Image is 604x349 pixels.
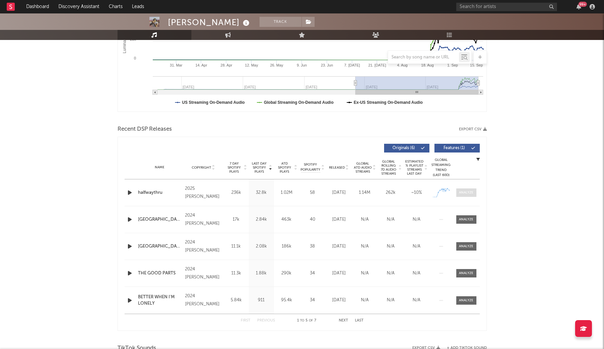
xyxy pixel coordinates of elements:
[379,216,402,223] div: N/A
[288,317,325,325] div: 1 5 7
[270,63,283,67] text: 26. May
[354,243,376,250] div: N/A
[301,243,324,250] div: 38
[470,63,483,67] text: 15. Sep
[456,3,557,11] input: Search for artists
[250,270,272,277] div: 1.88k
[405,189,428,196] div: ~ 10 %
[250,189,272,196] div: 32.8k
[379,189,402,196] div: 262k
[405,270,428,277] div: N/A
[447,63,458,67] text: 1. Sep
[459,127,487,131] button: Export CSV
[185,238,222,255] div: 2024 [PERSON_NAME]
[276,243,297,250] div: 186k
[405,160,424,176] span: Estimated % Playlist Streams Last Day
[397,63,407,67] text: 4. Aug
[264,100,333,105] text: Global Streaming On-Demand Audio
[245,63,258,67] text: 12. May
[225,189,247,196] div: 236k
[257,319,275,322] button: Previous
[301,189,324,196] div: 58
[241,319,250,322] button: First
[276,297,297,304] div: 95.4k
[328,270,350,277] div: [DATE]
[321,63,333,67] text: 23. Jun
[250,297,272,304] div: 911
[405,216,428,223] div: N/A
[354,100,423,105] text: Ex-US Streaming On-Demand Audio
[329,166,345,170] span: Released
[354,270,376,277] div: N/A
[260,17,301,27] button: Track
[250,162,268,174] span: Last Day Spotify Plays
[138,165,182,170] div: Name
[185,185,222,201] div: 2025 [PERSON_NAME]
[301,216,324,223] div: 40
[388,55,459,60] input: Search by song name or URL
[138,294,182,307] a: BETTER WHEN I'M LONELY
[354,162,372,174] span: Global ATD Audio Streams
[354,216,376,223] div: N/A
[300,162,320,172] span: Spotify Popularity
[250,216,272,223] div: 2.84k
[309,319,313,322] span: of
[576,4,581,9] button: 99+
[328,216,350,223] div: [DATE]
[328,297,350,304] div: [DATE]
[339,319,348,322] button: Next
[434,144,480,152] button: Features(1)
[354,189,376,196] div: 1.14M
[405,243,428,250] div: N/A
[118,125,172,133] span: Recent DSP Releases
[328,189,350,196] div: [DATE]
[421,63,433,67] text: 18. Aug
[439,146,470,150] span: Features ( 1 )
[182,100,245,105] text: US Streaming On-Demand Audio
[301,270,324,277] div: 34
[195,63,207,67] text: 14. Apr
[354,297,376,304] div: N/A
[185,292,222,308] div: 2024 [PERSON_NAME]
[168,17,251,28] div: [PERSON_NAME]
[301,297,324,304] div: 34
[276,270,297,277] div: 290k
[138,189,182,196] a: halfwaythru
[355,319,364,322] button: Last
[344,63,360,67] text: 7. [DATE]
[225,162,243,174] span: 7 Day Spotify Plays
[138,270,182,277] a: THE GOOD PARTS
[192,166,211,170] span: Copyright
[431,158,451,178] div: Global Streaming Trend (Last 60D)
[296,63,307,67] text: 9. Jun
[276,189,297,196] div: 1.02M
[225,243,247,250] div: 11.1k
[388,146,419,150] span: Originals ( 6 )
[328,243,350,250] div: [DATE]
[138,216,182,223] a: [GEOGRAPHIC_DATA]
[225,297,247,304] div: 5.84k
[384,144,429,152] button: Originals(6)
[379,160,398,176] span: Global Rolling 7D Audio Streams
[185,265,222,281] div: 2024 [PERSON_NAME]
[300,319,304,322] span: to
[220,63,232,67] text: 28. Apr
[276,216,297,223] div: 463k
[225,270,247,277] div: 11.3k
[276,162,293,174] span: ATD Spotify Plays
[225,216,247,223] div: 17k
[379,297,402,304] div: N/A
[250,243,272,250] div: 2.08k
[138,243,182,250] a: [GEOGRAPHIC_DATA]
[379,243,402,250] div: N/A
[185,212,222,228] div: 2024 [PERSON_NAME]
[379,270,402,277] div: N/A
[170,63,182,67] text: 31. Mar
[405,297,428,304] div: N/A
[368,63,386,67] text: 21. [DATE]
